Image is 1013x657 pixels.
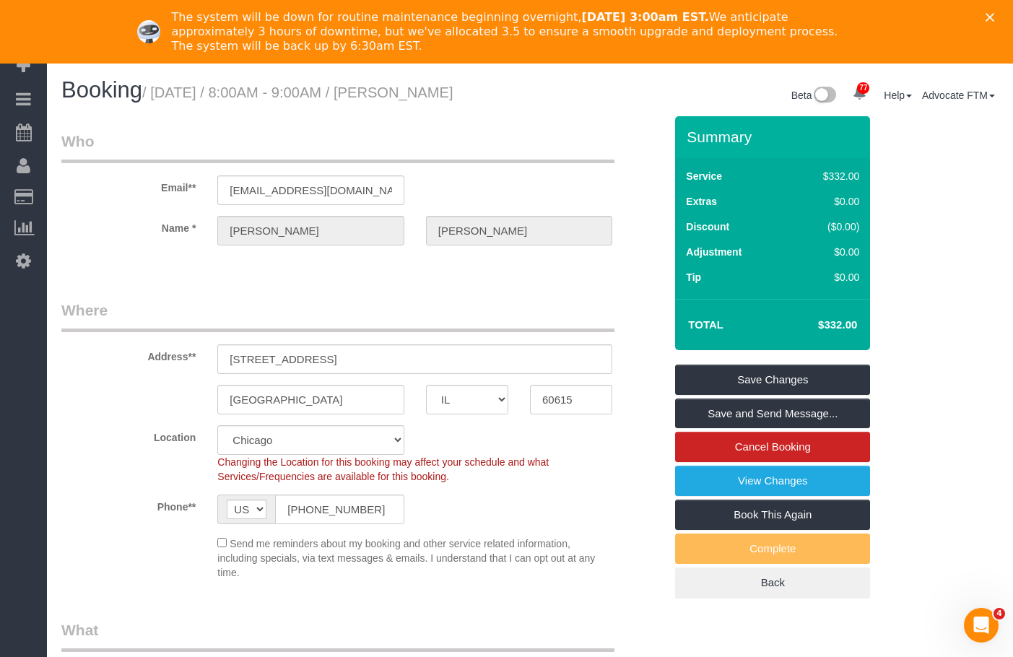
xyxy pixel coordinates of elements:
a: View Changes [675,466,870,496]
input: First Name** [217,216,404,245]
a: Back [675,567,870,598]
a: Save Changes [675,365,870,395]
a: Cancel Booking [675,432,870,462]
h4: $332.00 [775,319,857,331]
div: $0.00 [793,194,860,209]
img: New interface [812,87,836,105]
div: $0.00 [793,245,860,259]
legend: Who [61,131,614,163]
label: Name * [51,216,206,235]
span: Send me reminders about my booking and other service related information, including specials, via... [217,538,595,578]
label: Adjustment [686,245,742,259]
input: Zip Code** [530,385,612,414]
legend: Where [61,300,614,332]
div: ($0.00) [793,219,860,234]
h3: Summary [687,129,863,145]
div: The system will be down for routine maintenance beginning overnight, We anticipate approximately ... [172,10,853,53]
a: Advocate FTM [922,90,995,101]
strong: Total [688,318,723,331]
div: Close [986,13,1000,22]
a: Book This Again [675,500,870,530]
a: Save and Send Message... [675,399,870,429]
label: Tip [686,270,701,284]
img: Profile image for Ellie [137,20,160,43]
a: Help [884,90,912,101]
label: Discount [686,219,729,234]
iframe: Intercom live chat [964,608,999,643]
span: 4 [994,608,1005,619]
span: 77 [857,82,869,94]
div: $0.00 [793,270,860,284]
input: Last Name* [426,216,612,245]
label: Extras [686,194,717,209]
div: $332.00 [793,169,860,183]
a: 77 [845,78,874,110]
legend: What [61,619,614,652]
a: Beta [791,90,836,101]
small: / [DATE] / 8:00AM - 9:00AM / [PERSON_NAME] [142,84,453,100]
b: [DATE] 3:00am EST. [581,10,708,24]
span: Booking [61,77,142,103]
span: Changing the Location for this booking may affect your schedule and what Services/Frequencies are... [217,456,549,482]
label: Location [51,425,206,445]
label: Service [686,169,722,183]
